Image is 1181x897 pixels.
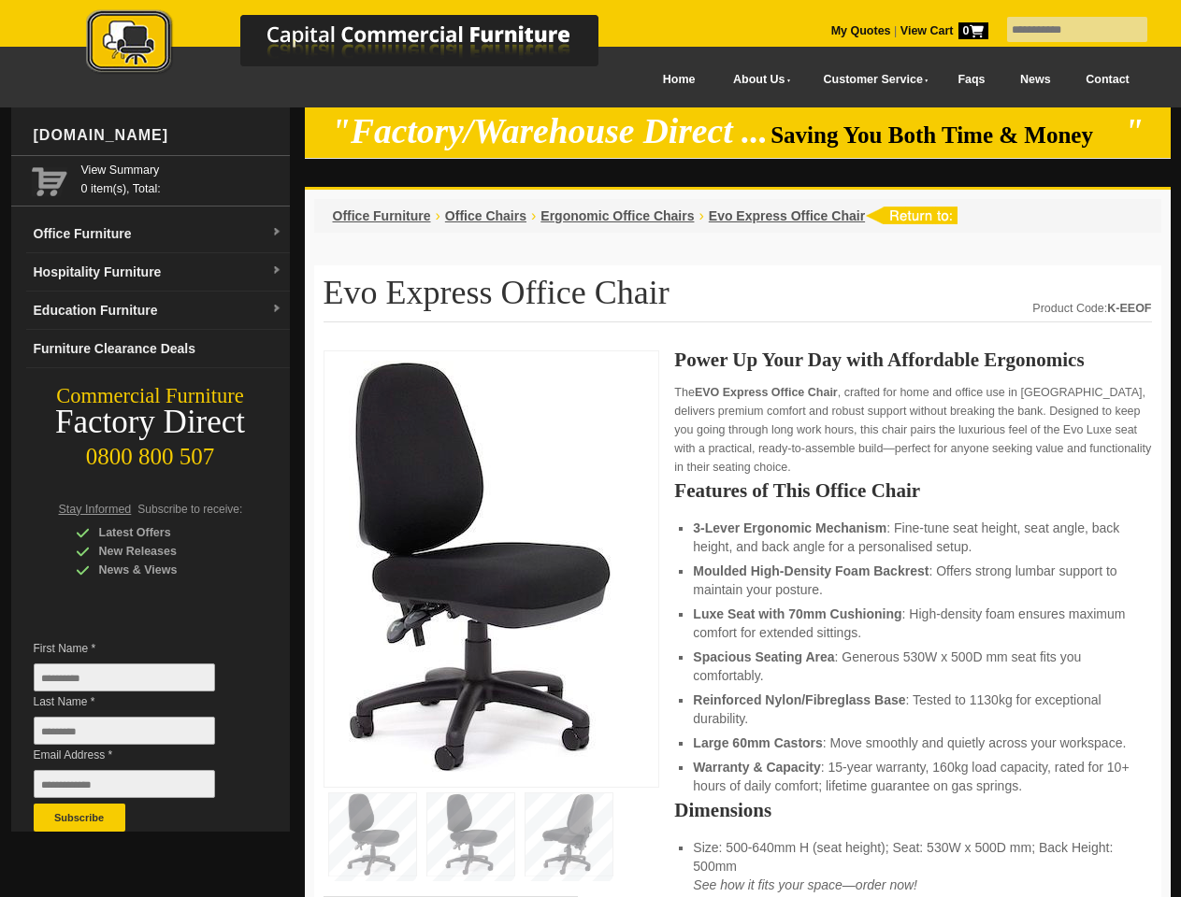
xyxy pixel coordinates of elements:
a: News [1002,59,1068,101]
a: About Us [713,59,802,101]
strong: 3-Lever Ergonomic Mechanism [693,520,886,535]
strong: Large 60mm Castors [693,735,823,750]
div: [DOMAIN_NAME] [26,107,290,164]
li: : Offers strong lumbar support to maintain your posture. [693,562,1132,599]
a: Ergonomic Office Chairs [540,208,694,223]
a: Evo Express Office Chair [709,208,865,223]
a: My Quotes [831,24,891,37]
strong: EVO Express Office Chair [695,386,838,399]
a: Customer Service [802,59,940,101]
li: : Tested to 1130kg for exceptional durability. [693,691,1132,728]
strong: View Cart [900,24,988,37]
div: 0800 800 507 [11,434,290,470]
a: Office Furniture [333,208,431,223]
img: dropdown [271,227,282,238]
li: : Generous 530W x 500D mm seat fits you comfortably. [693,648,1132,685]
a: Capital Commercial Furniture Logo [35,9,689,83]
p: The , crafted for home and office use in [GEOGRAPHIC_DATA], delivers premium comfort and robust s... [674,383,1151,477]
a: Hospitality Furnituredropdown [26,253,290,292]
strong: K-EEOF [1107,302,1151,315]
input: Email Address * [34,770,215,798]
span: Stay Informed [59,503,132,516]
a: View Summary [81,161,282,179]
a: Office Furnituredropdown [26,215,290,253]
strong: Moulded High-Density Foam Backrest [693,563,929,578]
div: Commercial Furniture [11,383,290,409]
input: Last Name * [34,717,215,745]
li: : Fine-tune seat height, seat angle, back height, and back angle for a personalised setup. [693,519,1132,556]
span: Subscribe to receive: [137,503,242,516]
a: Furniture Clearance Deals [26,330,290,368]
img: dropdown [271,265,282,277]
li: › [436,206,440,225]
strong: Luxe Seat with 70mm Cushioning [693,606,901,621]
li: : High-density foam ensures maximum comfort for extended sittings. [693,605,1132,642]
strong: Warranty & Capacity [693,760,820,775]
span: Email Address * [34,746,243,764]
span: 0 [958,22,988,39]
li: › [531,206,536,225]
a: Faqs [941,59,1003,101]
span: Last Name * [34,692,243,711]
div: News & Views [76,561,253,579]
div: Latest Offers [76,523,253,542]
div: Product Code: [1032,299,1151,318]
div: New Releases [76,542,253,561]
h2: Power Up Your Day with Affordable Ergonomics [674,350,1151,369]
li: Size: 500-640mm H (seat height); Seat: 530W x 500D mm; Back Height: 500mm [693,838,1132,894]
li: : 15-year warranty, 160kg load capacity, rated for 10+ hours of daily comfort; lifetime guarantee... [693,758,1132,795]
span: First Name * [34,639,243,658]
h1: Evo Express Office Chair [324,275,1152,322]
img: return to [865,206,958,224]
a: View Cart0 [897,24,987,37]
h2: Features of This Office Chair [674,481,1151,500]
div: Factory Direct [11,409,290,435]
img: Comfortable Evo Express Office Chair with 70mm high-density foam seat and large 60mm castors. [334,361,614,772]
img: Capital Commercial Furniture Logo [35,9,689,78]
em: "Factory/Warehouse Direct ... [331,112,768,150]
a: Education Furnituredropdown [26,292,290,330]
button: Subscribe [34,804,125,832]
strong: Reinforced Nylon/Fibreglass Base [693,692,905,707]
strong: Spacious Seating Area [693,649,834,664]
span: 0 item(s), Total: [81,161,282,195]
li: › [699,206,703,225]
span: Saving You Both Time & Money [771,122,1121,148]
a: Office Chairs [445,208,526,223]
input: First Name * [34,663,215,691]
em: See how it fits your space—order now! [693,877,917,892]
li: : Move smoothly and quietly across your workspace. [693,733,1132,752]
h2: Dimensions [674,801,1151,819]
em: " [1124,112,1144,150]
a: Contact [1068,59,1146,101]
img: dropdown [271,304,282,315]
